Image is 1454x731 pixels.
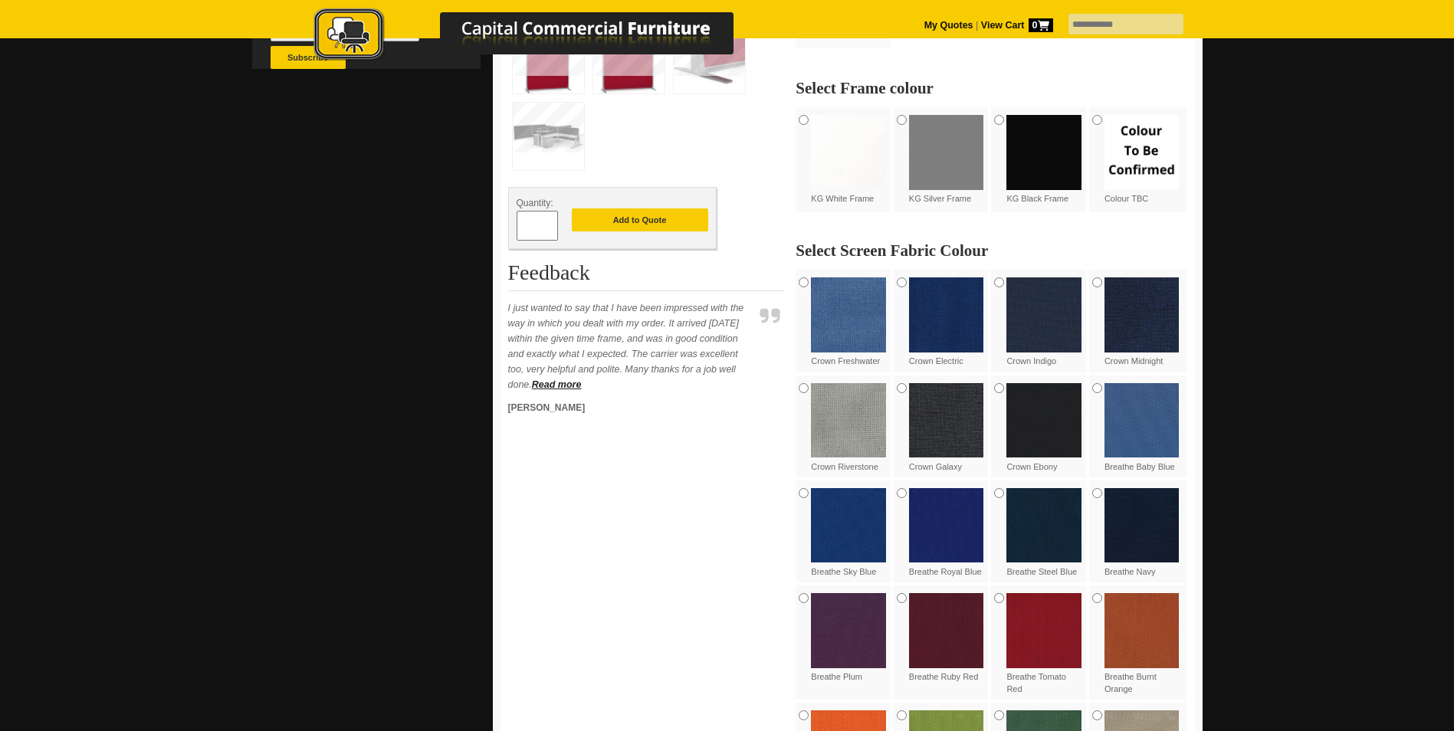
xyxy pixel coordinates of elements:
img: Colour TBC [1104,115,1180,190]
img: KG Black Frame [1006,115,1081,190]
h2: Feedback [508,261,784,291]
img: Breathe Ruby Red [909,593,984,668]
label: Crown Galaxy [909,383,984,473]
label: Breathe Sky Blue [811,488,886,578]
a: Read more [532,379,582,390]
label: Breathe Tomato Red [1006,593,1081,695]
img: KG White Frame [811,115,886,190]
img: Breathe Tomato Red [1006,593,1081,668]
img: Crown Galaxy [909,383,984,458]
img: Breathe Plum [811,593,886,668]
label: Crown Electric [909,277,984,367]
label: Breathe Royal Blue [909,488,984,578]
img: Crown Riverstone [811,383,886,458]
h2: Select Frame colour [796,80,1187,96]
label: Crown Indigo [1006,277,1081,367]
p: [PERSON_NAME] [508,400,753,415]
img: Breathe Royal Blue [909,488,984,563]
label: Crown Riverstone [811,383,886,473]
label: Breathe Steel Blue [1006,488,1081,578]
label: Breathe Plum [811,593,886,683]
img: Crown Midnight [1104,277,1180,352]
label: Breathe Baby Blue [1104,383,1180,473]
button: Subscribe [271,46,346,69]
label: KG White Frame [811,115,886,205]
button: Add to Quote [572,208,708,231]
img: Breathe Steel Blue [1006,488,1081,563]
img: Crown Indigo [1006,277,1081,352]
label: KG Black Frame [1006,115,1081,205]
label: Crown Midnight [1104,277,1180,367]
label: Breathe Burnt Orange [1104,593,1180,695]
img: Crown Electric [909,277,984,352]
img: Crown Ebony [1006,383,1081,458]
img: Breathe Sky Blue [811,488,886,563]
img: KG Silver Frame [909,115,984,190]
label: KG Silver Frame [909,115,984,205]
span: 0 [1029,18,1053,32]
strong: View Cart [981,20,1053,31]
label: Breathe Ruby Red [909,593,984,683]
img: Breathe Baby Blue [1104,383,1180,458]
img: Capital Commercial Furniture Logo [271,8,808,64]
img: Breathe Navy [1104,488,1180,563]
h2: Select Screen Fabric Colour [796,243,1187,258]
label: Colour TBC [1104,115,1180,205]
label: Crown Ebony [1006,383,1081,473]
a: Capital Commercial Furniture Logo [271,8,808,68]
label: Crown Freshwater [811,277,886,367]
p: I just wanted to say that I have been impressed with the way in which you dealt with my order. It... [508,300,753,392]
a: View Cart0 [978,20,1052,31]
img: Breathe Burnt Orange [1104,593,1180,668]
img: Crown Freshwater [811,277,886,352]
a: My Quotes [924,20,973,31]
span: Quantity: [517,198,553,208]
label: Breathe Navy [1104,488,1180,578]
